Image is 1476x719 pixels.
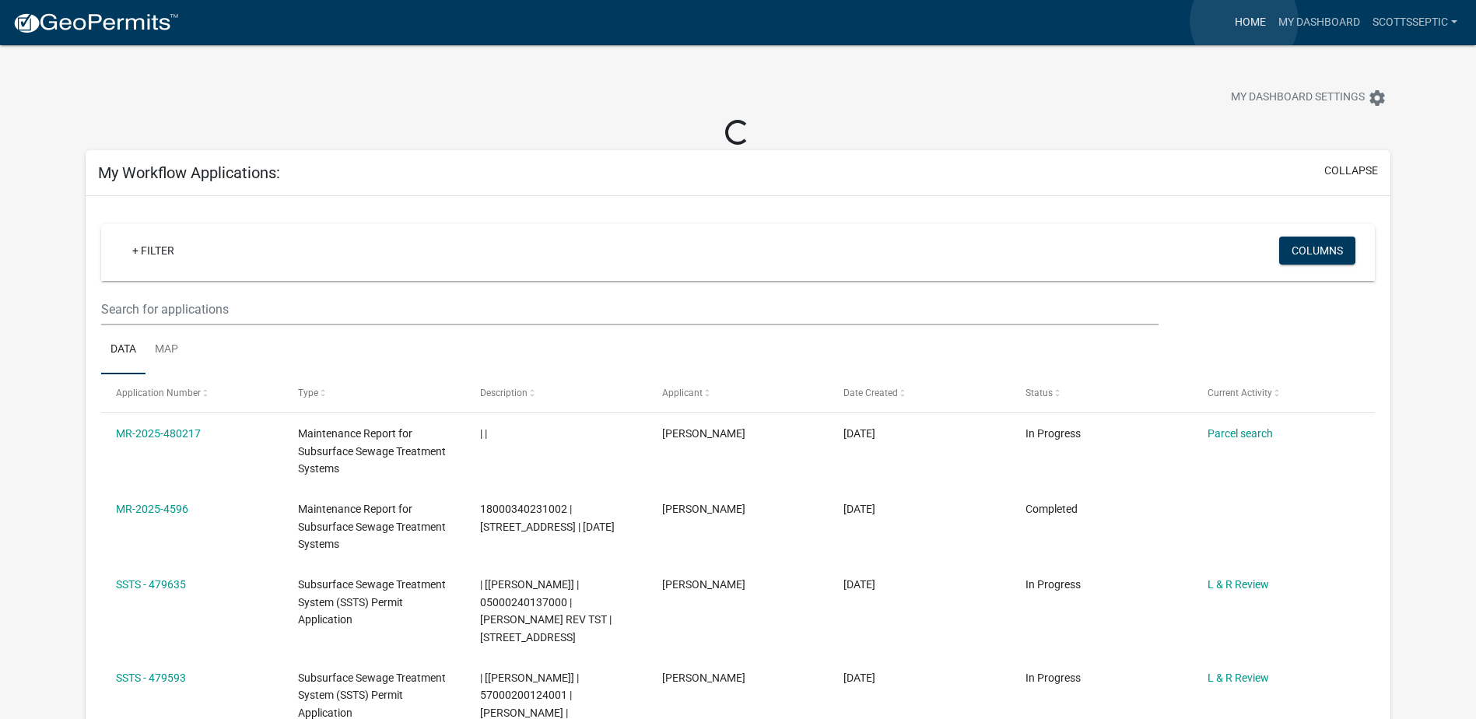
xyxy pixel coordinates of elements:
h5: My Workflow Applications: [98,163,280,182]
a: + Filter [120,237,187,265]
span: Scott M Ellingson [662,578,745,591]
span: Type [298,388,318,398]
span: Subsurface Sewage Treatment System (SSTS) Permit Application [298,578,446,626]
a: Home [1229,8,1272,37]
span: 18000340231002 | 10356 STATE HWY 78 | 07/16/2025 [480,503,615,533]
span: In Progress [1025,672,1081,684]
span: Status [1025,388,1053,398]
span: Application Number [116,388,201,398]
span: Applicant [662,388,703,398]
i: settings [1368,89,1387,107]
span: Description [480,388,528,398]
a: MR-2025-4596 [116,503,188,515]
span: | [Alexis Newark] | 05000240137000 | CAMILLE L STONE REV TST | 36262 CO HWY 75 [480,578,612,644]
span: 09/18/2025 [843,427,875,440]
span: 09/16/2025 [843,672,875,684]
a: Map [145,325,188,375]
span: Scott M Ellingson [662,503,745,515]
button: Columns [1279,237,1355,265]
datatable-header-cell: Date Created [829,374,1011,412]
a: SSTS - 479635 [116,578,186,591]
a: SSTS - 479593 [116,672,186,684]
a: scottsseptic [1366,8,1464,37]
a: MR-2025-480217 [116,427,201,440]
a: My Dashboard [1272,8,1366,37]
a: L & R Review [1208,578,1269,591]
span: Scott M Ellingson [662,427,745,440]
a: L & R Review [1208,672,1269,684]
datatable-header-cell: Type [283,374,465,412]
datatable-header-cell: Status [1011,374,1193,412]
span: Current Activity [1208,388,1272,398]
span: In Progress [1025,578,1081,591]
span: Completed [1025,503,1078,515]
span: 09/18/2025 [843,503,875,515]
span: My Dashboard Settings [1231,89,1365,107]
span: 09/17/2025 [843,578,875,591]
span: In Progress [1025,427,1081,440]
span: Maintenance Report for Subsurface Sewage Treatment Systems [298,427,446,475]
a: Parcel search [1208,427,1273,440]
span: Scott M Ellingson [662,672,745,684]
datatable-header-cell: Description [465,374,647,412]
span: | | [480,427,487,440]
input: Search for applications [101,293,1159,325]
span: Maintenance Report for Subsurface Sewage Treatment Systems [298,503,446,551]
button: collapse [1324,163,1378,179]
a: Data [101,325,145,375]
span: Date Created [843,388,898,398]
datatable-header-cell: Applicant [647,374,829,412]
button: My Dashboard Settingssettings [1218,82,1399,113]
datatable-header-cell: Application Number [101,374,283,412]
datatable-header-cell: Current Activity [1193,374,1375,412]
